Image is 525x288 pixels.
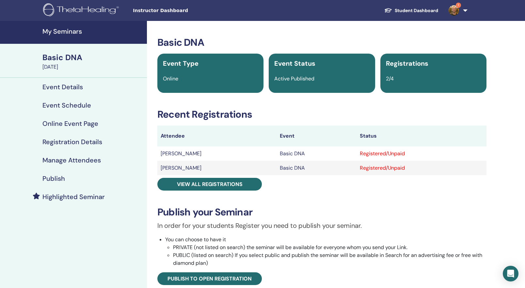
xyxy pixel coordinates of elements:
h3: Recent Registrations [157,109,486,120]
h4: Highlighted Seminar [42,193,105,201]
div: Registered/Unpaid [360,150,483,158]
a: Publish to open registration [157,272,262,285]
th: Attendee [157,126,277,146]
span: Registrations [386,59,428,68]
h4: Manage Attendees [42,156,101,164]
a: Student Dashboard [379,5,443,17]
span: Online [163,75,178,82]
div: Basic DNA [42,52,143,63]
h4: Event Schedule [42,101,91,109]
span: View all registrations [177,181,243,188]
span: Instructor Dashboard [133,7,231,14]
span: Event Status [274,59,315,68]
h4: Publish [42,175,65,182]
img: logo.png [43,3,121,18]
th: Status [357,126,486,146]
li: PUBLIC (listed on search) If you select public and publish the seminar will be available in Searc... [173,251,486,267]
span: Event Type [163,59,199,68]
h4: Online Event Page [42,120,98,127]
h4: Registration Details [42,138,102,146]
th: Event [277,126,356,146]
h3: Publish your Seminar [157,206,486,218]
a: View all registrations [157,178,262,191]
td: Basic DNA [277,146,356,161]
p: In order for your students Register you need to publish your seminar. [157,221,486,230]
img: default.jpg [449,5,459,16]
td: [PERSON_NAME] [157,146,277,161]
h4: Event Details [42,83,83,91]
span: 2/4 [386,75,394,82]
span: Active Published [274,75,314,82]
td: Basic DNA [277,161,356,175]
li: PRIVATE (not listed on search) the seminar will be available for everyone whom you send your Link. [173,244,486,251]
div: Registered/Unpaid [360,164,483,172]
span: 1 [456,3,461,8]
h4: My Seminars [42,27,143,35]
div: Open Intercom Messenger [503,266,518,281]
td: [PERSON_NAME] [157,161,277,175]
li: You can choose to have it [165,236,486,267]
img: graduation-cap-white.svg [384,8,392,13]
span: Publish to open registration [167,275,252,282]
div: [DATE] [42,63,143,71]
a: Basic DNA[DATE] [39,52,147,71]
h3: Basic DNA [157,37,486,48]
